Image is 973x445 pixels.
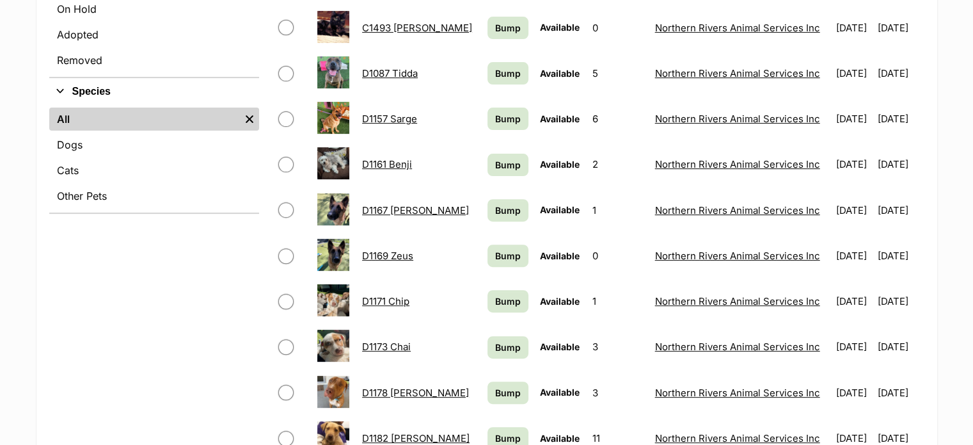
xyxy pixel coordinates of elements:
a: Bump [487,199,528,222]
td: 3 [587,371,648,415]
td: [DATE] [878,325,923,369]
td: 0 [587,234,648,278]
span: Available [540,296,580,307]
td: [DATE] [831,325,876,369]
a: C1493 [PERSON_NAME] [362,22,472,34]
a: Cats [49,159,259,182]
a: D1087 Tidda [362,67,418,79]
span: Bump [495,432,521,445]
td: [DATE] [878,279,923,323]
a: Dogs [49,133,259,156]
a: Northern Rivers Animal Services Inc [655,67,820,79]
td: 0 [587,6,648,50]
td: 5 [587,51,648,95]
a: All [49,108,240,131]
a: Remove filter [240,108,259,131]
a: Bump [487,290,528,312]
a: Bump [487,154,528,176]
td: [DATE] [878,234,923,278]
a: Northern Rivers Animal Services Inc [655,22,820,34]
span: Bump [495,158,521,172]
td: [DATE] [878,97,923,141]
a: D1169 Zeus [362,250,413,262]
a: D1173 Chai [362,341,411,353]
a: D1161 Benji [362,158,412,170]
td: 3 [587,325,648,369]
span: Available [540,433,580,444]
td: [DATE] [878,142,923,186]
td: 6 [587,97,648,141]
span: Available [540,250,580,261]
span: Bump [495,386,521,400]
a: D1167 [PERSON_NAME] [362,204,469,216]
td: [DATE] [878,51,923,95]
div: Species [49,105,259,213]
td: [DATE] [831,51,876,95]
a: Northern Rivers Animal Services Inc [655,432,820,444]
span: Available [540,204,580,215]
button: Species [49,83,259,100]
a: Northern Rivers Animal Services Inc [655,158,820,170]
a: Northern Rivers Animal Services Inc [655,341,820,353]
a: D1157 Sarge [362,113,417,125]
a: Bump [487,382,528,404]
span: Available [540,387,580,398]
span: Available [540,22,580,33]
a: D1182 [PERSON_NAME] [362,432,470,444]
a: Northern Rivers Animal Services Inc [655,113,820,125]
span: Bump [495,204,521,217]
a: Other Pets [49,184,259,207]
span: Bump [495,67,521,80]
a: Northern Rivers Animal Services Inc [655,295,820,307]
span: Bump [495,341,521,354]
td: 2 [587,142,648,186]
td: [DATE] [878,188,923,232]
td: [DATE] [831,188,876,232]
td: [DATE] [831,279,876,323]
span: Available [540,113,580,124]
a: Bump [487,62,528,85]
td: [DATE] [831,6,876,50]
td: [DATE] [831,97,876,141]
td: 1 [587,188,648,232]
a: D1178 [PERSON_NAME] [362,387,469,399]
a: Adopted [49,23,259,46]
td: [DATE] [831,371,876,415]
span: Bump [495,21,521,35]
span: Available [540,159,580,170]
a: Bump [487,17,528,39]
a: Northern Rivers Animal Services Inc [655,204,820,216]
a: Bump [487,245,528,267]
span: Bump [495,249,521,263]
td: [DATE] [878,6,923,50]
a: Removed [49,49,259,72]
a: Northern Rivers Animal Services Inc [655,387,820,399]
span: Bump [495,295,521,308]
a: D1171 Chip [362,295,409,307]
span: Bump [495,112,521,125]
td: 1 [587,279,648,323]
td: [DATE] [878,371,923,415]
a: Bump [487,108,528,130]
td: [DATE] [831,234,876,278]
td: [DATE] [831,142,876,186]
span: Available [540,341,580,352]
span: Available [540,68,580,79]
a: Bump [487,336,528,359]
a: Northern Rivers Animal Services Inc [655,250,820,262]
